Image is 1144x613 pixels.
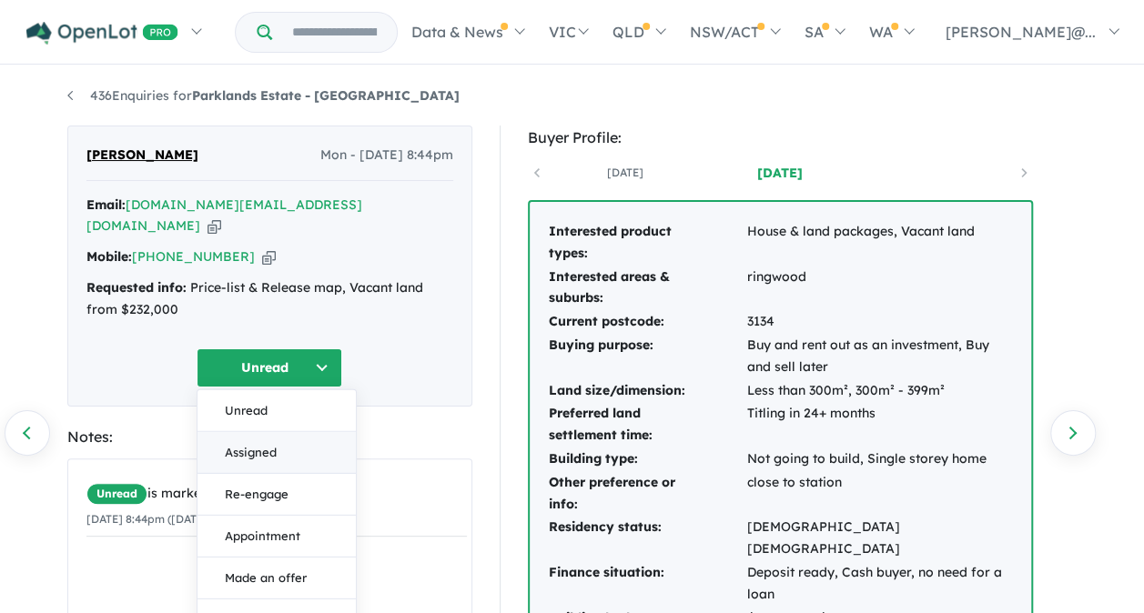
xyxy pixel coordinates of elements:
[746,334,1013,379] td: Buy and rent out as an investment, Buy and sell later
[192,87,460,104] strong: Parklands Estate - [GEOGRAPHIC_DATA]
[67,85,1078,107] nav: breadcrumb
[197,348,342,387] button: Unread
[276,13,393,52] input: Try estate name, suburb, builder or developer
[528,126,1033,150] div: Buyer Profile:
[548,402,746,447] td: Preferred land settlement time:
[86,248,132,265] strong: Mobile:
[746,447,1013,471] td: Not going to build, Single storey home
[746,471,1013,517] td: close to station
[86,196,362,235] a: [DOMAIN_NAME][EMAIL_ADDRESS][DOMAIN_NAME]
[703,164,857,182] a: [DATE]
[548,164,703,182] a: [DATE]
[26,22,178,45] img: Openlot PRO Logo White
[197,557,356,598] button: Made an offer
[67,425,472,449] div: Notes:
[548,220,746,266] td: Interested product types:
[548,310,746,334] td: Current postcode:
[262,247,276,266] button: Copy
[548,447,746,471] td: Building type:
[746,402,1013,447] td: Titling in 24+ months
[197,431,356,473] button: Assigned
[946,23,1096,41] span: [PERSON_NAME]@...
[746,379,1013,403] td: Less than 300m², 300m² - 399m²
[86,277,453,321] div: Price-list & Release map, Vacant land from $232,000
[746,516,1013,561] td: [DEMOGRAPHIC_DATA] [DEMOGRAPHIC_DATA]
[746,266,1013,311] td: ringwood
[548,334,746,379] td: Buying purpose:
[197,473,356,515] button: Re-engage
[746,561,1013,607] td: Deposit ready, Cash buyer, no need for a loan
[197,389,356,431] button: Unread
[86,512,211,526] small: [DATE] 8:44pm ([DATE])
[208,216,221,236] button: Copy
[320,145,453,166] span: Mon - [DATE] 8:44pm
[67,87,460,104] a: 436Enquiries forParklands Estate - [GEOGRAPHIC_DATA]
[746,310,1013,334] td: 3134
[86,483,467,505] div: is marked.
[746,220,1013,266] td: House & land packages, Vacant land
[548,561,746,607] td: Finance situation:
[86,145,198,166] span: [PERSON_NAME]
[548,266,746,311] td: Interested areas & suburbs:
[86,279,187,296] strong: Requested info:
[86,483,147,505] span: Unread
[548,471,746,517] td: Other preference or info:
[197,515,356,557] button: Appointment
[86,196,126,213] strong: Email:
[548,379,746,403] td: Land size/dimension:
[132,248,255,265] a: [PHONE_NUMBER]
[548,516,746,561] td: Residency status:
